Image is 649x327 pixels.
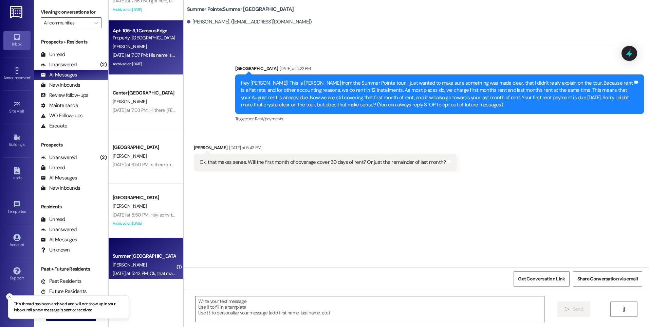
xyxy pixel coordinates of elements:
div: [GEOGRAPHIC_DATA] [113,144,175,151]
span: [PERSON_NAME] [113,44,147,50]
span: [PERSON_NAME] [113,99,147,105]
div: [DATE] at 6:50 PM: Is there anything else I need to do to be all set up? [113,161,249,168]
div: WO Follow-ups [41,112,82,119]
div: Maintenance [41,102,78,109]
a: Support [3,265,31,283]
div: [GEOGRAPHIC_DATA] [113,194,175,201]
div: (2) [98,152,108,163]
div: Unanswered [41,61,77,68]
div: Summer [GEOGRAPHIC_DATA] [113,253,175,260]
a: Templates • [3,199,31,217]
span: Share Conversation via email [577,275,638,282]
div: Center [GEOGRAPHIC_DATA] [113,89,175,97]
i:  [94,20,98,25]
div: Future Residents [41,288,87,295]
div: Archived on [DATE] [112,60,176,68]
i:  [621,307,626,312]
b: Summer Pointe: Summer [GEOGRAPHIC_DATA] [187,6,294,13]
div: All Messages [41,71,77,79]
div: Unanswered [41,226,77,233]
span: [PERSON_NAME] [113,203,147,209]
i:  [564,307,570,312]
div: Tagged as: [235,114,644,124]
div: Hey [PERSON_NAME]! This is [PERSON_NAME] from the Summer Pointe tour, I just wanted to make sure ... [241,80,633,109]
div: Prospects + Residents [34,38,108,46]
div: Unknown [41,246,70,254]
span: • [24,108,25,113]
div: [DATE] at 4:22 PM [278,65,311,72]
div: All Messages [41,236,77,243]
button: Send [557,302,590,317]
div: [DATE] at 5:43 PM: Ok, that makes sense. Will the first month of coverage cover 30 days of rent? ... [113,270,373,276]
div: Past + Future Residents [34,265,108,273]
div: [GEOGRAPHIC_DATA] [235,65,644,74]
div: New Inbounds [41,185,80,192]
button: Close toast [6,293,13,300]
div: Ok, that makes sense. Will the first month of coverage cover 30 days of rent? Or just the remaind... [200,159,446,166]
input: All communities [44,17,91,28]
a: Leads [3,165,31,183]
span: Get Conversation Link [518,275,565,282]
a: Inbox [3,31,31,50]
label: Viewing conversations for [41,7,101,17]
span: • [26,208,27,213]
div: New Inbounds [41,82,80,89]
div: Archived on [DATE] [112,5,176,14]
div: Unread [41,164,65,171]
span: Rent/payments [255,116,283,122]
span: [PERSON_NAME] [113,153,147,159]
div: [PERSON_NAME] [194,144,457,154]
div: Escalate [41,122,67,130]
span: • [30,74,31,79]
div: Prospects [34,141,108,149]
img: ResiDesk Logo [10,6,24,18]
div: All Messages [41,174,77,182]
div: [DATE] at 5:43 PM [227,144,261,151]
div: Past Residents [41,278,82,285]
p: This thread has been archived and will not show up in your inbox until a new message is sent or r... [14,301,123,313]
div: Residents [34,203,108,210]
div: Archived on [DATE] [112,219,176,228]
a: Account [3,232,31,250]
div: Review follow-ups [41,92,88,99]
div: Unanswered [41,154,77,161]
div: (2) [98,59,108,70]
button: Share Conversation via email [573,271,642,287]
a: Site Visit • [3,98,31,117]
div: Property: [GEOGRAPHIC_DATA] [113,34,175,41]
div: Apt. 105~3, 1 Campus Edge [113,27,175,34]
a: Buildings [3,132,31,150]
div: Unread [41,216,65,223]
button: Get Conversation Link [514,271,569,287]
div: [PERSON_NAME]. ([EMAIL_ADDRESS][DOMAIN_NAME]) [187,18,312,25]
div: [DATE] at 7:07 PM: His name is [PERSON_NAME] [113,52,206,58]
span: [PERSON_NAME] [113,262,147,268]
span: Send [573,306,583,313]
div: Unread [41,51,65,58]
div: [DATE] at 5:50 PM: Hey sorry to keep bugging you, this should be the last thing I swear! The fan ... [113,212,374,218]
